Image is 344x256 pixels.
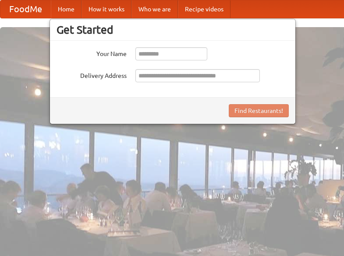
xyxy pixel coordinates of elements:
[51,0,82,18] a: Home
[178,0,231,18] a: Recipe videos
[131,0,178,18] a: Who we are
[0,0,51,18] a: FoodMe
[57,23,289,36] h3: Get Started
[57,47,127,58] label: Your Name
[82,0,131,18] a: How it works
[229,104,289,117] button: Find Restaurants!
[57,69,127,80] label: Delivery Address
